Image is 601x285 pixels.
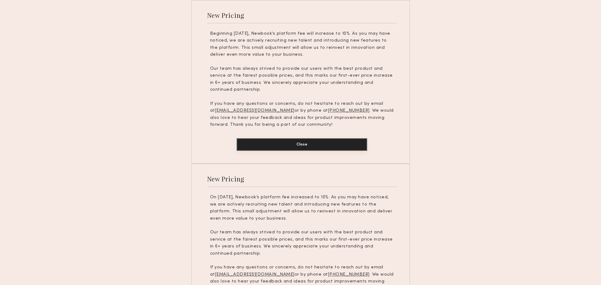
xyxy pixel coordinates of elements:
p: Our team has always strived to provide our users with the best product and service at the fairest... [210,229,394,257]
div: New Pricing [207,175,244,183]
p: If you have any questions or concerns, do not hesitate to reach out by email at or by phone at . ... [210,100,394,129]
div: New Pricing [207,11,244,19]
u: [PHONE_NUMBER] [328,109,370,113]
p: On [DATE], Newbook’s platform fee increased to 10%. As you may have noticed, we are actively recr... [210,194,394,222]
u: [PHONE_NUMBER] [328,272,370,277]
p: Our team has always strived to provide our users with the best product and service at the fairest... [210,65,394,94]
u: [EMAIL_ADDRESS][DOMAIN_NAME] [215,109,295,113]
p: Beginning [DATE], Newbook’s platform fee will increase to 10%. As you may have noticed, we are ac... [210,30,394,59]
button: Close [237,138,367,151]
u: [EMAIL_ADDRESS][DOMAIN_NAME] [215,272,295,277]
